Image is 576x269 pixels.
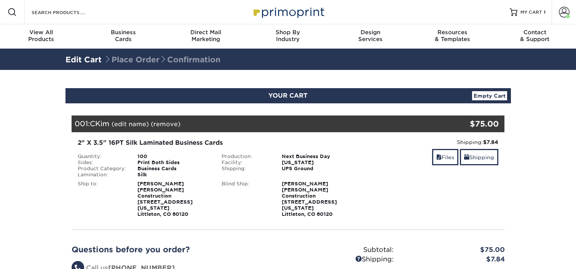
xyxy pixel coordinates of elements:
[494,29,576,43] div: & Support
[472,91,507,100] a: Empty Cart
[82,24,164,49] a: BusinessCards
[72,245,282,254] h2: Questions before you order?
[164,24,247,49] a: Direct MailMarketing
[247,29,329,36] span: Shop By
[412,29,494,36] span: Resources
[268,92,308,99] span: YOUR CART
[72,153,132,160] div: Quantity:
[276,153,360,160] div: Next Business Day
[164,29,247,36] span: Direct Mail
[82,29,164,36] span: Business
[78,138,354,147] div: 2" X 3.5" 16PT Silk Laminated Business Cards
[329,24,412,49] a: DesignServices
[132,160,216,166] div: Print Both Sides
[399,245,511,255] div: $75.00
[250,4,326,20] img: Primoprint
[132,166,216,172] div: Business Cards
[216,181,276,217] div: Blind Ship:
[366,138,499,146] div: Shipping:
[520,9,542,16] span: MY CART
[72,116,432,132] div: 001:
[151,120,180,128] a: (remove)
[132,153,216,160] div: 100
[329,29,412,43] div: Services
[65,55,102,64] a: Edit Cart
[216,160,276,166] div: Facility:
[104,55,220,64] span: Place Order Confirmation
[432,149,458,165] a: Files
[412,29,494,43] div: & Templates
[31,8,105,17] input: SEARCH PRODUCTS.....
[72,160,132,166] div: Sides:
[544,9,546,15] span: 1
[164,29,247,43] div: Marketing
[137,181,193,217] strong: [PERSON_NAME] [PERSON_NAME] Construction [STREET_ADDRESS][US_STATE] Littleton, CO 80120
[82,29,164,43] div: Cards
[90,119,109,128] span: CKim
[288,245,399,255] div: Subtotal:
[72,181,132,217] div: Ship to:
[412,24,494,49] a: Resources& Templates
[399,255,511,264] div: $7.84
[436,154,442,160] span: files
[276,160,360,166] div: [US_STATE]
[329,29,412,36] span: Design
[494,24,576,49] a: Contact& Support
[216,153,276,160] div: Production:
[494,29,576,36] span: Contact
[464,154,469,160] span: shipping
[282,181,337,217] strong: [PERSON_NAME] [PERSON_NAME] Construction [STREET_ADDRESS][US_STATE] Littleton, CO 80120
[483,139,498,145] strong: $7.84
[72,166,132,172] div: Product Category:
[247,24,329,49] a: Shop ByIndustry
[216,166,276,172] div: Shipping:
[288,255,399,264] div: Shipping:
[276,166,360,172] div: UPS Ground
[432,118,499,130] div: $75.00
[72,172,132,178] div: Lamination:
[112,120,149,128] a: (edit name)
[132,172,216,178] div: Silk
[460,149,498,165] a: Shipping
[247,29,329,43] div: Industry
